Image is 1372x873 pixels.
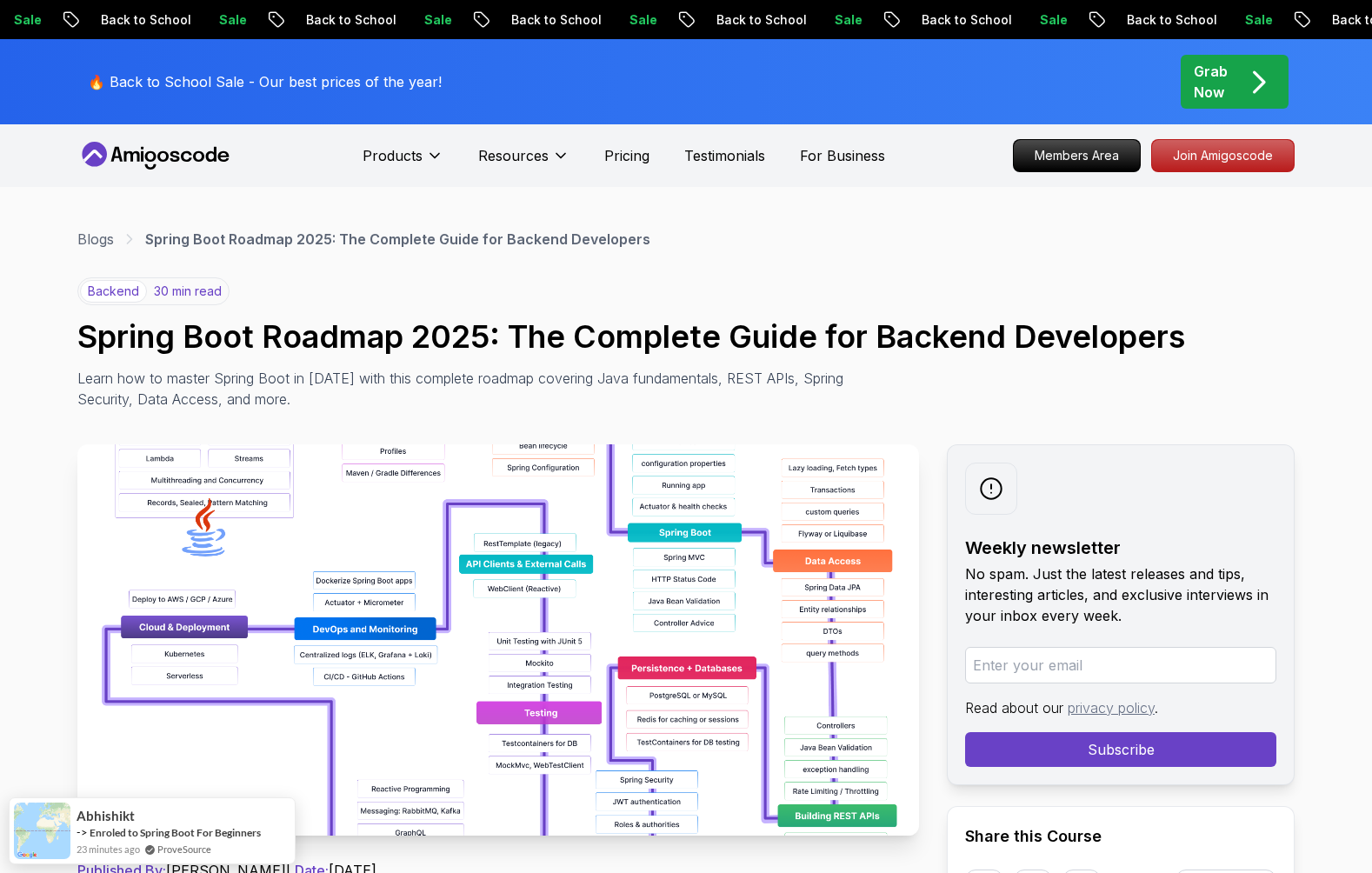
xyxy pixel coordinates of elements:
[616,11,671,29] p: Sale
[90,826,261,839] a: Enroled to Spring Boot For Beginners
[77,229,114,250] a: Blogs
[965,824,1276,849] h2: Share this Course
[965,732,1276,767] button: Subscribe
[800,145,885,166] a: For Business
[965,563,1276,626] p: No spam. Just the latest releases and tips, interesting articles, and exclusive interviews in you...
[1026,11,1082,29] p: Sale
[908,11,1026,29] p: Back to School
[821,11,876,29] p: Sale
[88,71,442,92] p: 🔥 Back to School Sale - Our best prices of the year!
[1151,139,1295,172] a: Join Amigoscode
[703,11,821,29] p: Back to School
[604,145,649,166] a: Pricing
[77,825,88,839] span: ->
[497,11,616,29] p: Back to School
[87,11,205,29] p: Back to School
[1113,11,1231,29] p: Back to School
[77,842,140,856] span: 23 minutes ago
[1231,11,1287,29] p: Sale
[77,444,919,836] img: Spring Boot Roadmap 2025: The Complete Guide for Backend Developers thumbnail
[205,11,261,29] p: Sale
[363,145,443,180] button: Products
[14,803,70,859] img: provesource social proof notification image
[478,145,549,166] p: Resources
[292,11,410,29] p: Back to School
[80,280,147,303] p: backend
[965,697,1276,718] p: Read about our .
[478,145,569,180] button: Resources
[410,11,466,29] p: Sale
[1014,140,1140,171] p: Members Area
[363,145,423,166] p: Products
[1068,699,1155,716] a: privacy policy
[1013,139,1141,172] a: Members Area
[77,809,135,823] span: Abhishikt
[965,536,1276,560] h2: Weekly newsletter
[154,283,222,300] p: 30 min read
[1194,61,1228,103] p: Grab Now
[684,145,765,166] a: Testimonials
[1152,140,1294,171] p: Join Amigoscode
[157,842,211,856] a: ProveSource
[77,368,856,410] p: Learn how to master Spring Boot in [DATE] with this complete roadmap covering Java fundamentals, ...
[145,229,650,250] p: Spring Boot Roadmap 2025: The Complete Guide for Backend Developers
[77,319,1295,354] h1: Spring Boot Roadmap 2025: The Complete Guide for Backend Developers
[965,647,1276,683] input: Enter your email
